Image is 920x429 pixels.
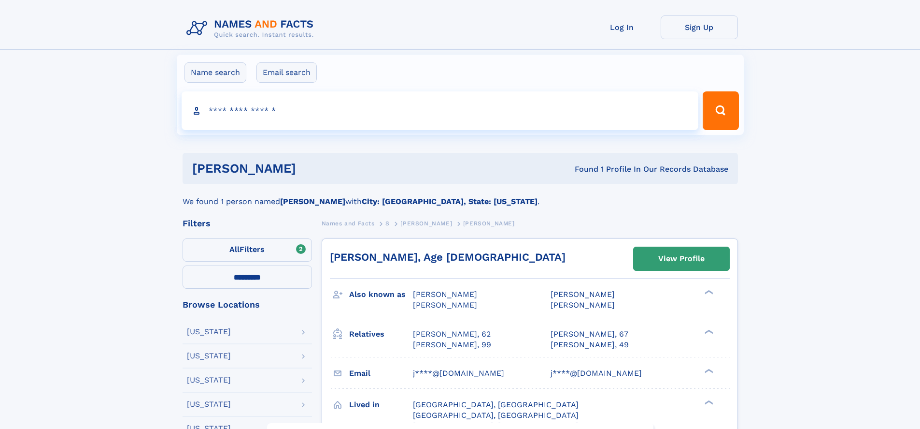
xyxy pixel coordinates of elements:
[256,62,317,83] label: Email search
[551,290,615,299] span: [PERSON_NAME]
[551,329,628,340] a: [PERSON_NAME], 67
[183,15,322,42] img: Logo Names and Facts
[551,300,615,310] span: [PERSON_NAME]
[192,163,436,175] h1: [PERSON_NAME]
[658,248,705,270] div: View Profile
[183,184,738,207] div: We found 1 person named with .
[187,328,231,336] div: [US_STATE]
[413,290,477,299] span: [PERSON_NAME]
[702,368,714,374] div: ❯
[184,62,246,83] label: Name search
[634,247,729,270] a: View Profile
[187,376,231,384] div: [US_STATE]
[661,15,738,39] a: Sign Up
[229,245,240,254] span: All
[349,286,413,303] h3: Also known as
[413,340,491,350] a: [PERSON_NAME], 99
[702,399,714,405] div: ❯
[583,15,661,39] a: Log In
[435,164,728,175] div: Found 1 Profile In Our Records Database
[187,400,231,408] div: [US_STATE]
[703,91,738,130] button: Search Button
[400,220,452,227] span: [PERSON_NAME]
[349,326,413,342] h3: Relatives
[187,352,231,360] div: [US_STATE]
[385,217,390,229] a: S
[183,238,312,262] label: Filters
[413,411,579,420] span: [GEOGRAPHIC_DATA], [GEOGRAPHIC_DATA]
[349,397,413,413] h3: Lived in
[362,197,538,206] b: City: [GEOGRAPHIC_DATA], State: [US_STATE]
[322,217,375,229] a: Names and Facts
[702,328,714,335] div: ❯
[702,289,714,296] div: ❯
[280,197,345,206] b: [PERSON_NAME]
[413,329,491,340] a: [PERSON_NAME], 62
[349,365,413,382] h3: Email
[551,340,629,350] a: [PERSON_NAME], 49
[183,219,312,228] div: Filters
[330,251,566,263] a: [PERSON_NAME], Age [DEMOGRAPHIC_DATA]
[413,300,477,310] span: [PERSON_NAME]
[400,217,452,229] a: [PERSON_NAME]
[385,220,390,227] span: S
[463,220,515,227] span: [PERSON_NAME]
[183,300,312,309] div: Browse Locations
[182,91,699,130] input: search input
[413,400,579,409] span: [GEOGRAPHIC_DATA], [GEOGRAPHIC_DATA]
